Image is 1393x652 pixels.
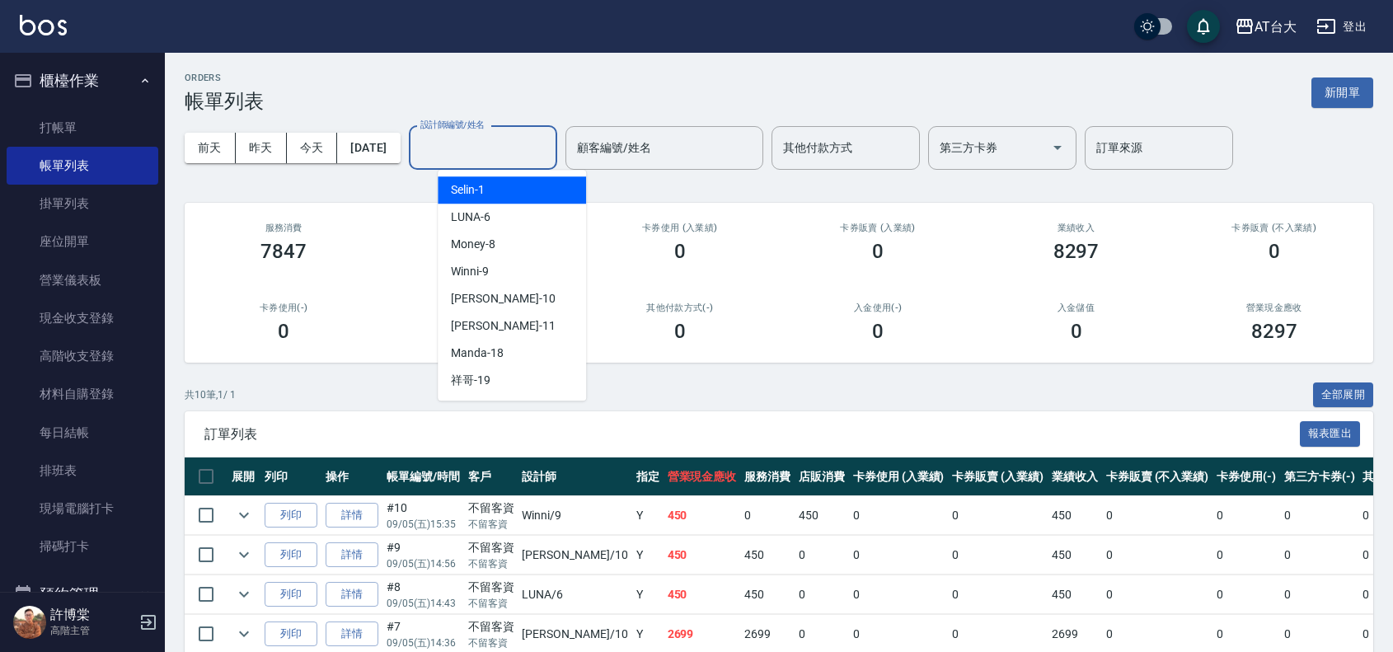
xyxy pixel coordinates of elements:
td: 450 [740,575,795,614]
button: expand row [232,542,256,567]
h2: 營業現金應收 [1195,303,1353,313]
a: 掃碼打卡 [7,528,158,565]
td: 0 [1212,536,1280,575]
td: 450 [795,496,849,535]
th: 第三方卡券(-) [1280,457,1359,496]
button: expand row [232,622,256,646]
th: 列印 [260,457,321,496]
a: 打帳單 [7,109,158,147]
a: 座位開單 [7,223,158,260]
td: 0 [740,496,795,535]
td: 0 [948,575,1048,614]
td: 0 [1280,496,1359,535]
a: 報表匯出 [1300,425,1361,441]
td: Winni /9 [518,496,631,535]
button: 報表匯出 [1300,421,1361,447]
h3: 0 [278,320,289,343]
span: [PERSON_NAME] -10 [451,290,555,307]
td: 0 [1102,496,1212,535]
button: 登出 [1310,12,1373,42]
td: 0 [849,575,949,614]
a: 詳情 [326,622,378,647]
td: 0 [795,536,849,575]
h2: 業績收入 [997,223,1155,233]
th: 店販消費 [795,457,849,496]
button: 預約管理 [7,573,158,616]
h3: 7847 [260,240,307,263]
h3: 0 [674,240,686,263]
td: 0 [1212,575,1280,614]
span: Winni -9 [451,263,489,280]
div: 不留客資 [468,500,514,517]
div: 不留客資 [468,618,514,636]
a: 新開單 [1311,84,1373,100]
button: 列印 [265,503,317,528]
span: [PERSON_NAME] -11 [451,317,555,335]
h3: 帳單列表 [185,90,264,113]
a: 高階收支登錄 [7,337,158,375]
img: Logo [20,15,67,35]
h3: 服務消費 [204,223,363,233]
h3: 8297 [1053,240,1100,263]
th: 服務消費 [740,457,795,496]
a: 詳情 [326,503,378,528]
a: 排班表 [7,452,158,490]
p: 09/05 (五) 14:43 [387,596,460,611]
button: 列印 [265,542,317,568]
button: Open [1044,134,1071,161]
h3: 8297 [1251,320,1297,343]
td: Y [632,496,664,535]
button: 櫃檯作業 [7,59,158,102]
p: 共 10 筆, 1 / 1 [185,387,236,402]
th: 卡券使用(-) [1212,457,1280,496]
td: 0 [1102,575,1212,614]
h5: 許博棠 [50,607,134,623]
a: 營業儀表板 [7,261,158,299]
td: 0 [948,496,1048,535]
td: 0 [1212,496,1280,535]
button: expand row [232,582,256,607]
h2: 卡券使用(-) [204,303,363,313]
button: AT台大 [1228,10,1303,44]
span: Selin -1 [451,181,485,199]
button: [DATE] [337,133,400,163]
a: 詳情 [326,542,378,568]
h3: 0 [674,320,686,343]
td: 0 [795,575,849,614]
td: Y [632,575,664,614]
th: 操作 [321,457,382,496]
p: 09/05 (五) 14:56 [387,556,460,571]
td: 0 [948,536,1048,575]
h2: 卡券販賣 (不入業績) [1195,223,1353,233]
th: 設計師 [518,457,631,496]
th: 客戶 [464,457,518,496]
p: 09/05 (五) 14:36 [387,636,460,650]
h3: 0 [872,320,884,343]
button: 今天 [287,133,338,163]
button: expand row [232,503,256,528]
h2: 卡券使用 (入業績) [601,223,759,233]
h2: 卡券販賣 (入業績) [799,223,957,233]
button: 全部展開 [1313,382,1374,408]
span: Manda -18 [451,345,504,362]
td: 450 [664,536,741,575]
td: 0 [1280,575,1359,614]
h3: 0 [1269,240,1280,263]
h2: ORDERS [185,73,264,83]
td: 450 [1048,575,1102,614]
td: 450 [664,575,741,614]
th: 業績收入 [1048,457,1102,496]
th: 卡券販賣 (不入業績) [1102,457,1212,496]
td: #9 [382,536,464,575]
td: 0 [1102,536,1212,575]
p: 不留客資 [468,596,514,611]
td: 450 [664,496,741,535]
a: 每日結帳 [7,414,158,452]
td: 0 [1280,536,1359,575]
button: 列印 [265,622,317,647]
a: 材料自購登錄 [7,375,158,413]
h2: 入金使用(-) [799,303,957,313]
button: save [1187,10,1220,43]
p: 不留客資 [468,636,514,650]
a: 詳情 [326,582,378,607]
